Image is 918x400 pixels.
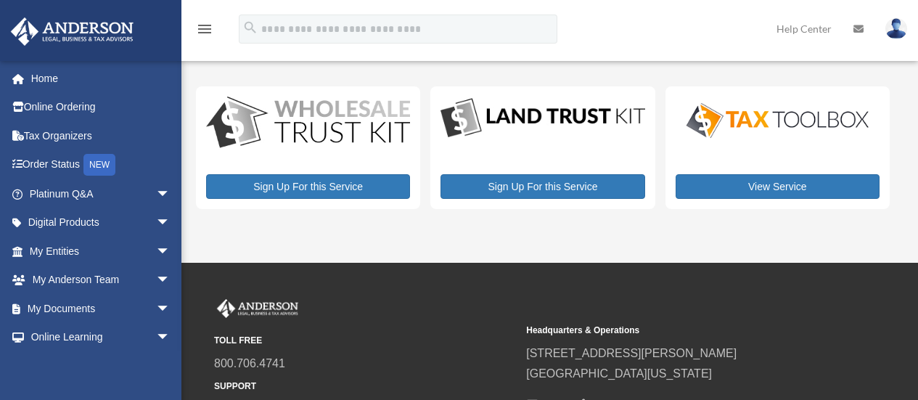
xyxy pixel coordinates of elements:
[156,266,185,295] span: arrow_drop_down
[156,323,185,353] span: arrow_drop_down
[10,323,192,352] a: Online Learningarrow_drop_down
[10,64,192,93] a: Home
[214,333,516,348] small: TOLL FREE
[10,93,192,122] a: Online Ordering
[156,294,185,324] span: arrow_drop_down
[214,357,285,370] a: 800.706.4741
[214,299,301,318] img: Anderson Advisors Platinum Portal
[156,208,185,238] span: arrow_drop_down
[526,347,737,359] a: [STREET_ADDRESS][PERSON_NAME]
[10,294,192,323] a: My Documentsarrow_drop_down
[10,266,192,295] a: My Anderson Teamarrow_drop_down
[206,97,410,150] img: WS-Trust-Kit-lgo-1.jpg
[156,237,185,266] span: arrow_drop_down
[206,174,410,199] a: Sign Up For this Service
[526,367,712,380] a: [GEOGRAPHIC_DATA][US_STATE]
[83,154,115,176] div: NEW
[526,323,828,338] small: Headquarters & Operations
[676,174,880,199] a: View Service
[885,18,907,39] img: User Pic
[7,17,138,46] img: Anderson Advisors Platinum Portal
[10,121,192,150] a: Tax Organizers
[214,379,516,394] small: SUPPORT
[196,20,213,38] i: menu
[10,208,185,237] a: Digital Productsarrow_drop_down
[10,150,192,180] a: Order StatusNEW
[440,97,644,140] img: LandTrust_lgo-1.jpg
[440,174,644,199] a: Sign Up For this Service
[242,20,258,36] i: search
[10,237,192,266] a: My Entitiesarrow_drop_down
[196,25,213,38] a: menu
[10,179,192,208] a: Platinum Q&Aarrow_drop_down
[156,179,185,209] span: arrow_drop_down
